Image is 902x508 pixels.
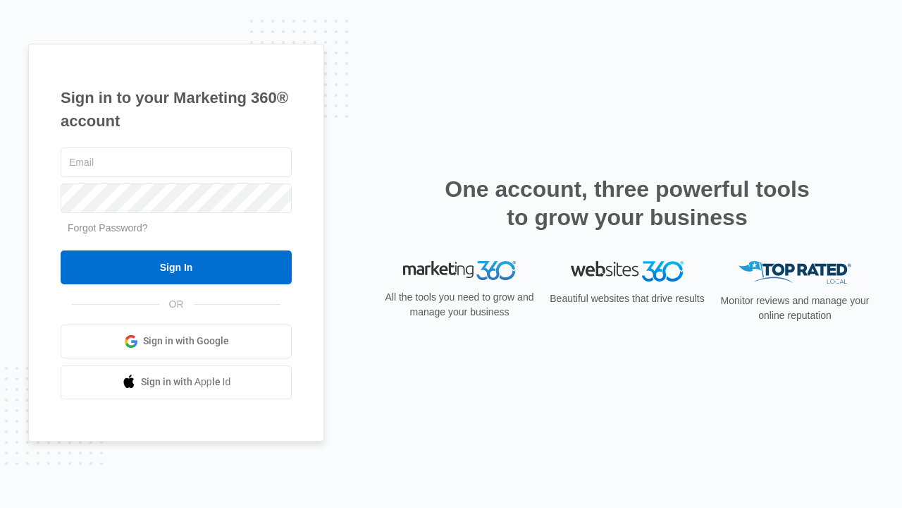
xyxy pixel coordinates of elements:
[61,365,292,399] a: Sign in with Apple Id
[716,294,874,323] p: Monitor reviews and manage your online reputation
[61,86,292,133] h1: Sign in to your Marketing 360® account
[403,261,516,281] img: Marketing 360
[739,261,851,284] img: Top Rated Local
[548,291,706,306] p: Beautiful websites that drive results
[440,175,814,231] h2: One account, three powerful tools to grow your business
[61,250,292,284] input: Sign In
[61,147,292,177] input: Email
[571,261,684,282] img: Websites 360
[141,375,231,389] span: Sign in with Apple Id
[159,297,194,312] span: OR
[61,325,292,358] a: Sign in with Google
[143,334,229,349] span: Sign in with Google
[68,222,148,234] a: Forgot Password?
[381,290,538,320] p: All the tools you need to grow and manage your business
